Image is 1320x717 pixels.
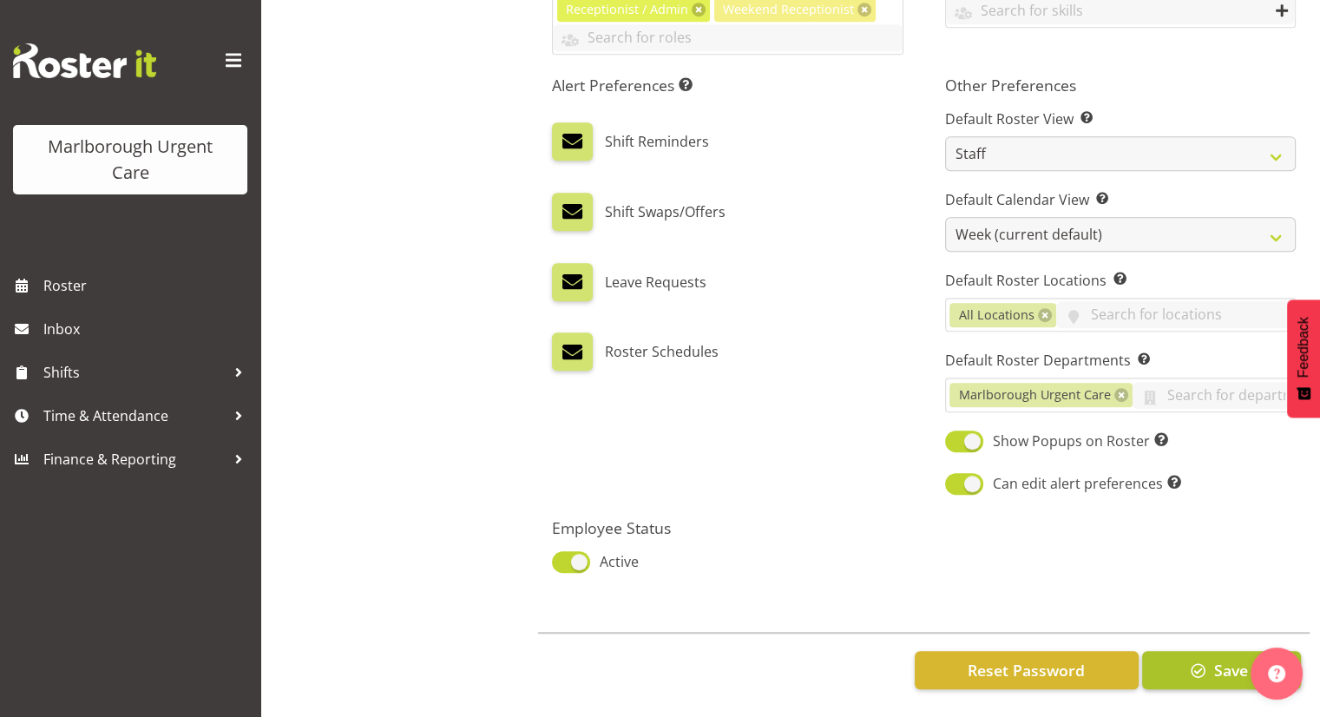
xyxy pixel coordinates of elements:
[605,263,706,301] label: Leave Requests
[605,332,719,371] label: Roster Schedules
[1296,317,1311,378] span: Feedback
[1056,301,1295,328] input: Search for locations
[43,403,226,429] span: Time & Attendance
[43,273,252,299] span: Roster
[1268,665,1285,682] img: help-xxl-2.png
[13,43,156,78] img: Rosterit website logo
[43,316,252,342] span: Inbox
[959,306,1034,325] span: All Locations
[983,473,1181,494] span: Can edit alert preferences
[1213,659,1247,681] span: Save
[945,189,1296,210] label: Default Calendar View
[553,24,902,51] input: Search for roles
[1133,382,1295,409] input: Search for departments
[945,270,1296,291] label: Default Roster Locations
[605,122,709,161] label: Shift Reminders
[915,651,1139,689] button: Reset Password
[590,551,639,572] span: Active
[1287,299,1320,418] button: Feedback - Show survey
[945,350,1296,371] label: Default Roster Departments
[1142,651,1301,689] button: Save
[43,446,226,472] span: Finance & Reporting
[605,193,726,231] label: Shift Swaps/Offers
[959,385,1111,405] span: Marlborough Urgent Care
[945,76,1296,95] h5: Other Preferences
[30,134,230,186] div: Marlborough Urgent Care
[983,431,1168,451] span: Show Popups on Roster
[945,109,1296,129] label: Default Roster View
[968,659,1085,681] span: Reset Password
[552,518,913,537] h5: Employee Status
[43,359,226,385] span: Shifts
[552,76,903,95] h5: Alert Preferences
